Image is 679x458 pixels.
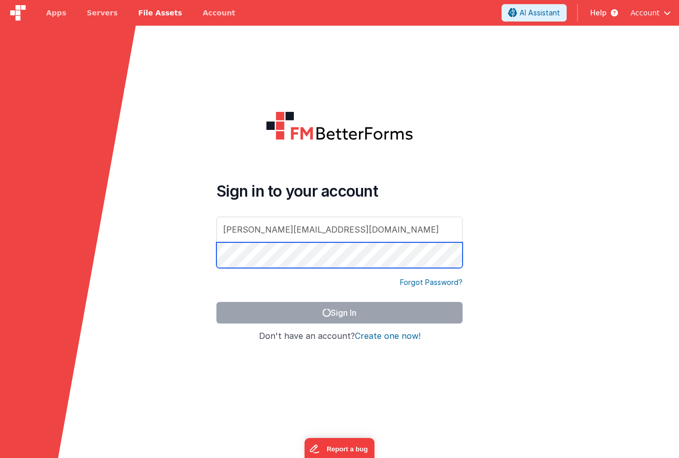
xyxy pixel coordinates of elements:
[590,8,607,18] span: Help
[138,8,183,18] span: File Assets
[87,8,117,18] span: Servers
[630,8,660,18] span: Account
[216,217,463,242] input: Email Address
[216,332,463,341] h4: Don't have an account?
[46,8,66,18] span: Apps
[355,332,421,341] button: Create one now!
[216,302,463,323] button: Sign In
[630,8,671,18] button: Account
[520,8,560,18] span: AI Assistant
[216,182,463,200] h4: Sign in to your account
[502,4,567,22] button: AI Assistant
[400,277,463,288] a: Forgot Password?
